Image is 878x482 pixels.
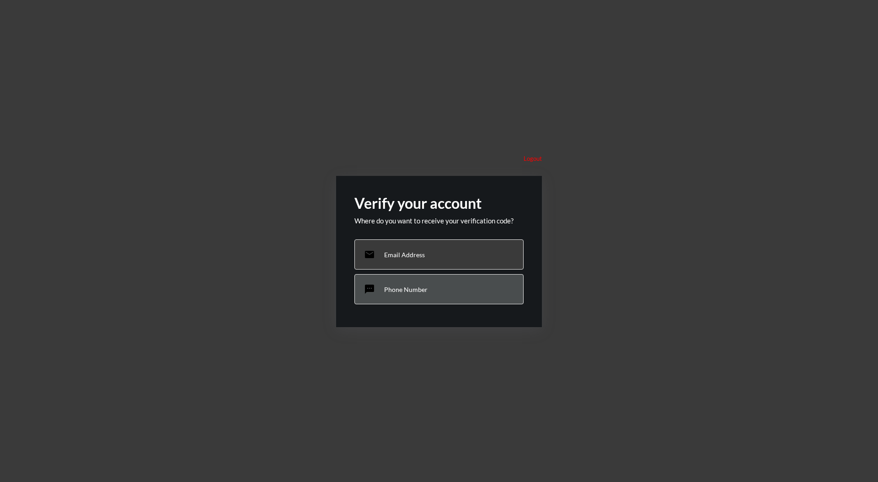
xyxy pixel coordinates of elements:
h2: Verify your account [354,194,524,212]
p: Where do you want to receive your verification code? [354,217,524,225]
p: Logout [524,155,542,162]
p: Phone Number [384,286,428,293]
mat-icon: email [364,249,375,260]
mat-icon: sms [364,284,375,295]
p: Email Address [384,251,425,259]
